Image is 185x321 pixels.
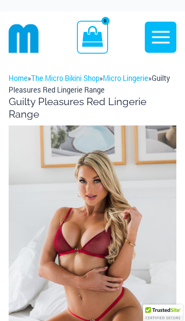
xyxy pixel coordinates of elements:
[9,96,176,120] h1: Guilty Pleasures Red Lingerie Range
[9,23,39,54] img: cropped mm emblem
[103,74,148,83] a: Micro Lingerie
[9,74,28,83] a: Home
[9,74,170,94] span: » » »
[77,21,108,54] a: View Shopping Cart, empty
[31,74,99,83] a: The Micro Bikini Shop
[143,305,183,321] div: TrustedSite Certified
